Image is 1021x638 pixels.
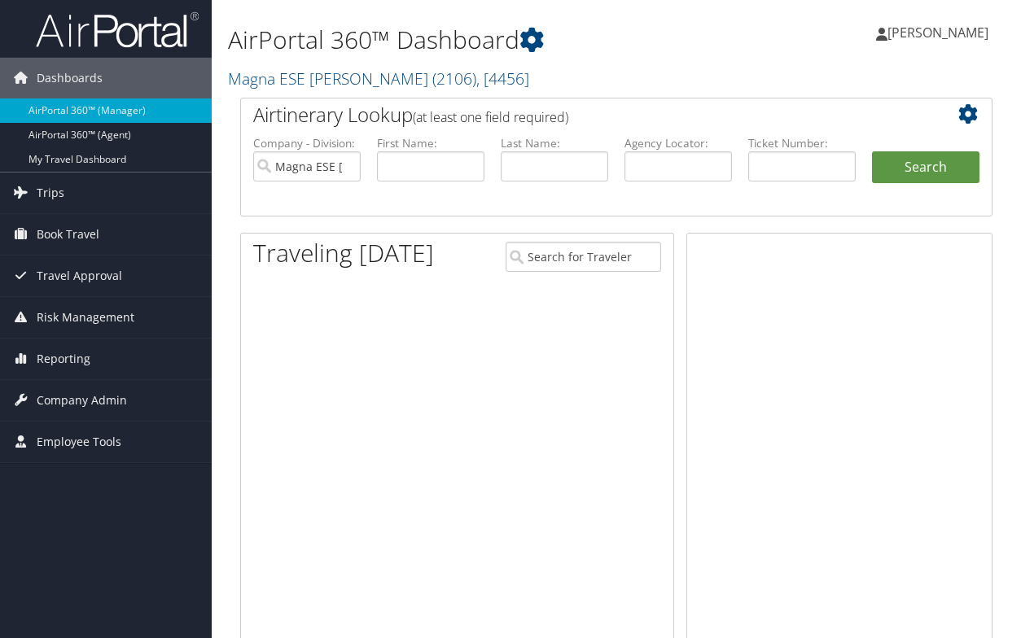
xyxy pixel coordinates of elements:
[476,68,529,90] span: , [ 4456 ]
[37,58,103,98] span: Dashboards
[253,101,917,129] h2: Airtinerary Lookup
[872,151,979,184] button: Search
[876,8,1005,57] a: [PERSON_NAME]
[253,236,434,270] h1: Traveling [DATE]
[37,339,90,379] span: Reporting
[37,214,99,255] span: Book Travel
[887,24,988,42] span: [PERSON_NAME]
[506,242,661,272] input: Search for Traveler
[37,256,122,296] span: Travel Approval
[253,135,361,151] label: Company - Division:
[36,11,199,49] img: airportal-logo.png
[37,173,64,213] span: Trips
[228,23,746,57] h1: AirPortal 360™ Dashboard
[748,135,856,151] label: Ticket Number:
[624,135,732,151] label: Agency Locator:
[228,68,529,90] a: Magna ESE [PERSON_NAME]
[501,135,608,151] label: Last Name:
[37,297,134,338] span: Risk Management
[37,380,127,421] span: Company Admin
[377,135,484,151] label: First Name:
[37,422,121,462] span: Employee Tools
[413,108,568,126] span: (at least one field required)
[432,68,476,90] span: ( 2106 )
